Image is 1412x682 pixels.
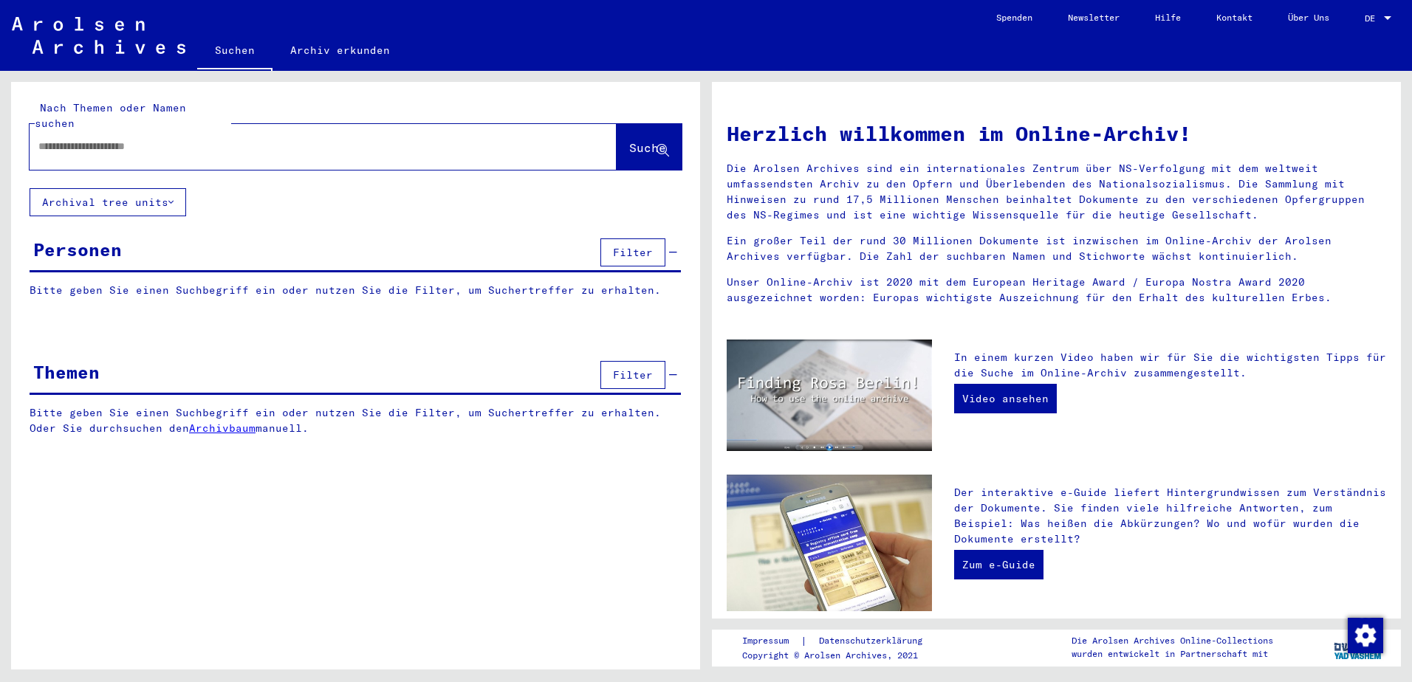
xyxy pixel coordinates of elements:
[12,17,185,54] img: Arolsen_neg.svg
[613,246,653,259] span: Filter
[35,101,186,130] mat-label: Nach Themen oder Namen suchen
[742,633,940,649] div: |
[727,340,932,451] img: video.jpg
[727,118,1386,149] h1: Herzlich willkommen im Online-Archiv!
[33,236,122,263] div: Personen
[617,124,682,170] button: Suche
[197,32,273,71] a: Suchen
[954,350,1386,381] p: In einem kurzen Video haben wir für Sie die wichtigsten Tipps für die Suche im Online-Archiv zusa...
[1365,13,1381,24] span: DE
[30,188,186,216] button: Archival tree units
[727,233,1386,264] p: Ein großer Teil der rund 30 Millionen Dokumente ist inzwischen im Online-Archiv der Arolsen Archi...
[807,633,940,649] a: Datenschutzerklärung
[600,361,665,389] button: Filter
[30,405,682,436] p: Bitte geben Sie einen Suchbegriff ein oder nutzen Sie die Filter, um Suchertreffer zu erhalten. O...
[600,238,665,266] button: Filter
[742,649,940,662] p: Copyright © Arolsen Archives, 2021
[613,368,653,382] span: Filter
[33,359,100,385] div: Themen
[189,421,256,435] a: Archivbaum
[1348,618,1383,653] img: Zustimmung ändern
[1072,634,1273,647] p: Die Arolsen Archives Online-Collections
[954,485,1386,547] p: Der interaktive e-Guide liefert Hintergrundwissen zum Verständnis der Dokumente. Sie finden viele...
[954,550,1043,579] a: Zum e-Guide
[1331,629,1386,666] img: yv_logo.png
[727,475,932,611] img: eguide.jpg
[629,140,666,155] span: Suche
[1072,647,1273,661] p: wurden entwickelt in Partnerschaft mit
[954,384,1057,413] a: Video ansehen
[30,283,681,298] p: Bitte geben Sie einen Suchbegriff ein oder nutzen Sie die Filter, um Suchertreffer zu erhalten.
[727,161,1386,223] p: Die Arolsen Archives sind ein internationales Zentrum über NS-Verfolgung mit dem weltweit umfasse...
[273,32,408,68] a: Archiv erkunden
[727,275,1386,306] p: Unser Online-Archiv ist 2020 mit dem European Heritage Award / Europa Nostra Award 2020 ausgezeic...
[742,633,801,649] a: Impressum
